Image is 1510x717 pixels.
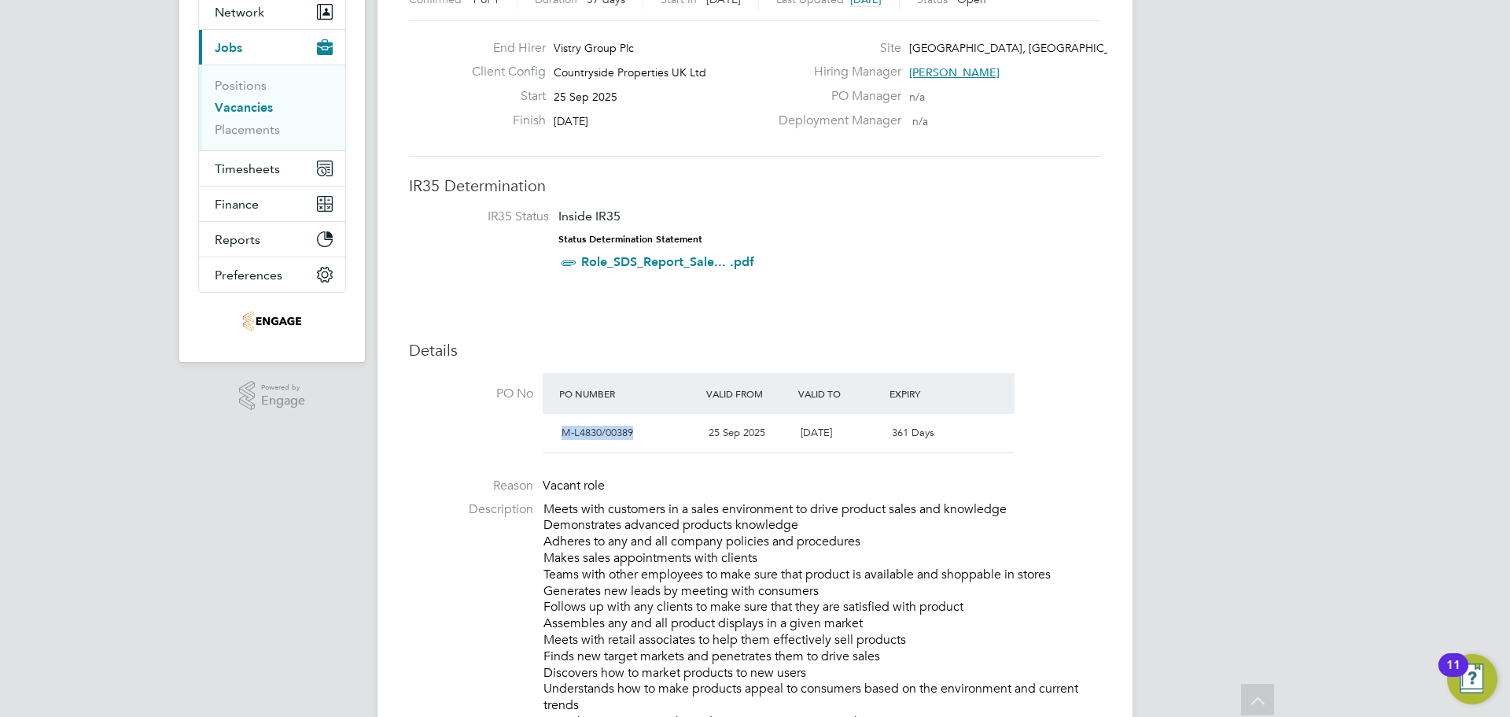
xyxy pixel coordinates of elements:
[702,379,794,408] div: Valid From
[709,426,765,439] span: 25 Sep 2025
[558,234,702,245] strong: Status Determination Statement
[425,209,549,225] label: IR35 Status
[198,309,346,334] a: Go to home page
[215,122,280,137] a: Placements
[215,40,242,55] span: Jobs
[1447,654,1497,704] button: Open Resource Center, 11 new notifications
[199,30,345,65] button: Jobs
[459,40,546,57] label: End Hirer
[543,478,605,493] span: Vacant role
[554,90,617,104] span: 25 Sep 2025
[199,151,345,186] button: Timesheets
[215,5,264,20] span: Network
[459,88,546,105] label: Start
[769,88,901,105] label: PO Manager
[909,90,925,104] span: n/a
[558,209,621,224] span: Inside IR35
[459,64,546,80] label: Client Config
[199,257,345,292] button: Preferences
[794,379,886,408] div: Valid To
[909,41,1142,55] span: [GEOGRAPHIC_DATA], [GEOGRAPHIC_DATA]
[239,381,306,411] a: Powered byEngage
[581,254,754,269] a: Role_SDS_Report_Sale... .pdf
[409,478,533,494] label: Reason
[409,340,1101,360] h3: Details
[459,113,546,129] label: Finish
[769,64,901,80] label: Hiring Manager
[215,268,282,283] span: Preferences
[562,426,633,439] span: M-L4830/00389
[886,379,978,408] div: Expiry
[215,78,267,93] a: Positions
[1446,665,1460,686] div: 11
[409,386,533,402] label: PO No
[909,65,1000,79] span: [PERSON_NAME]
[801,426,832,439] span: [DATE]
[769,40,901,57] label: Site
[242,309,302,334] img: teamresourcing-logo-retina.png
[199,65,345,150] div: Jobs
[554,41,634,55] span: Vistry Group Plc
[912,114,928,128] span: n/a
[199,187,345,221] button: Finance
[555,379,702,408] div: PO Number
[554,65,706,79] span: Countryside Properties UK Ltd
[409,501,533,518] label: Description
[215,161,280,176] span: Timesheets
[215,197,259,212] span: Finance
[199,222,345,257] button: Reports
[215,100,273,115] a: Vacancies
[892,426,934,439] span: 361 Days
[261,394,305,408] span: Engage
[261,381,305,394] span: Powered by
[409,176,1101,196] h3: IR35 Determination
[215,232,260,247] span: Reports
[554,114,588,128] span: [DATE]
[769,113,901,129] label: Deployment Manager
